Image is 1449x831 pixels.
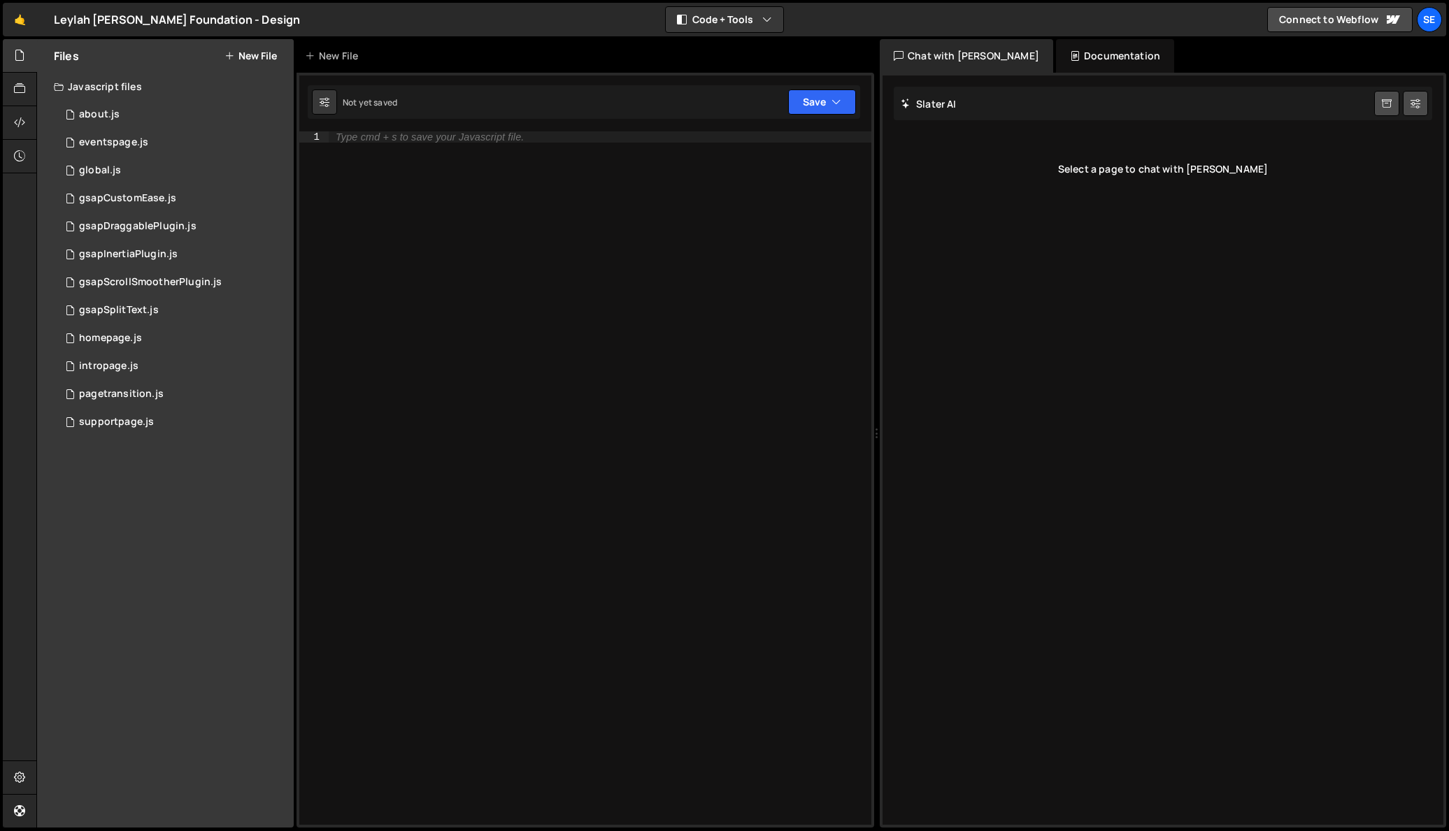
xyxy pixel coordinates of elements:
[54,11,300,28] div: Leylah [PERSON_NAME] Foundation - Design
[305,49,364,63] div: New File
[224,50,277,62] button: New File
[1267,7,1413,32] a: Connect to Webflow
[54,185,294,212] div: 13391/33461.js
[788,89,856,115] button: Save
[54,157,294,185] div: 13391/33459.js
[880,39,1053,73] div: Chat with [PERSON_NAME]
[54,129,294,157] div: 13391/33569.js
[54,352,294,380] div: 13391/33566.js
[79,248,178,261] div: gsapInertiaPlugin.js
[3,3,37,36] a: 🤙
[1056,39,1174,73] div: Documentation
[79,304,159,317] div: gsapSplitText.js
[299,131,329,143] div: 1
[37,73,294,101] div: Javascript files
[901,97,957,110] h2: Slater AI
[54,408,294,436] div: 13391/33568.js
[666,7,783,32] button: Code + Tools
[79,220,197,233] div: gsapDraggablePlugin.js
[54,268,294,296] div: 13391/33464.js
[79,192,176,205] div: gsapCustomEase.js
[79,388,164,400] div: pagetransition.js
[54,296,294,324] div: 13391/33465.js
[79,416,154,428] div: supportpage.js
[343,96,397,108] div: Not yet saved
[54,324,294,352] div: 13391/33466.js
[54,101,294,129] div: 13391/33460.js
[1417,7,1442,32] a: Se
[79,108,120,121] div: about.js
[54,48,79,64] h2: Files
[79,276,222,289] div: gsapScrollSmootherPlugin.js
[79,164,121,177] div: global.js
[79,360,138,373] div: intropage.js
[336,132,524,142] div: Type cmd + s to save your Javascript file.
[54,240,294,268] div: 13391/33463.js
[54,212,294,240] div: 13391/33462.js
[894,141,1432,197] div: Select a page to chat with [PERSON_NAME]
[54,380,294,408] div: 13391/33470.js
[79,136,148,149] div: eventspage.js
[79,332,142,345] div: homepage.js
